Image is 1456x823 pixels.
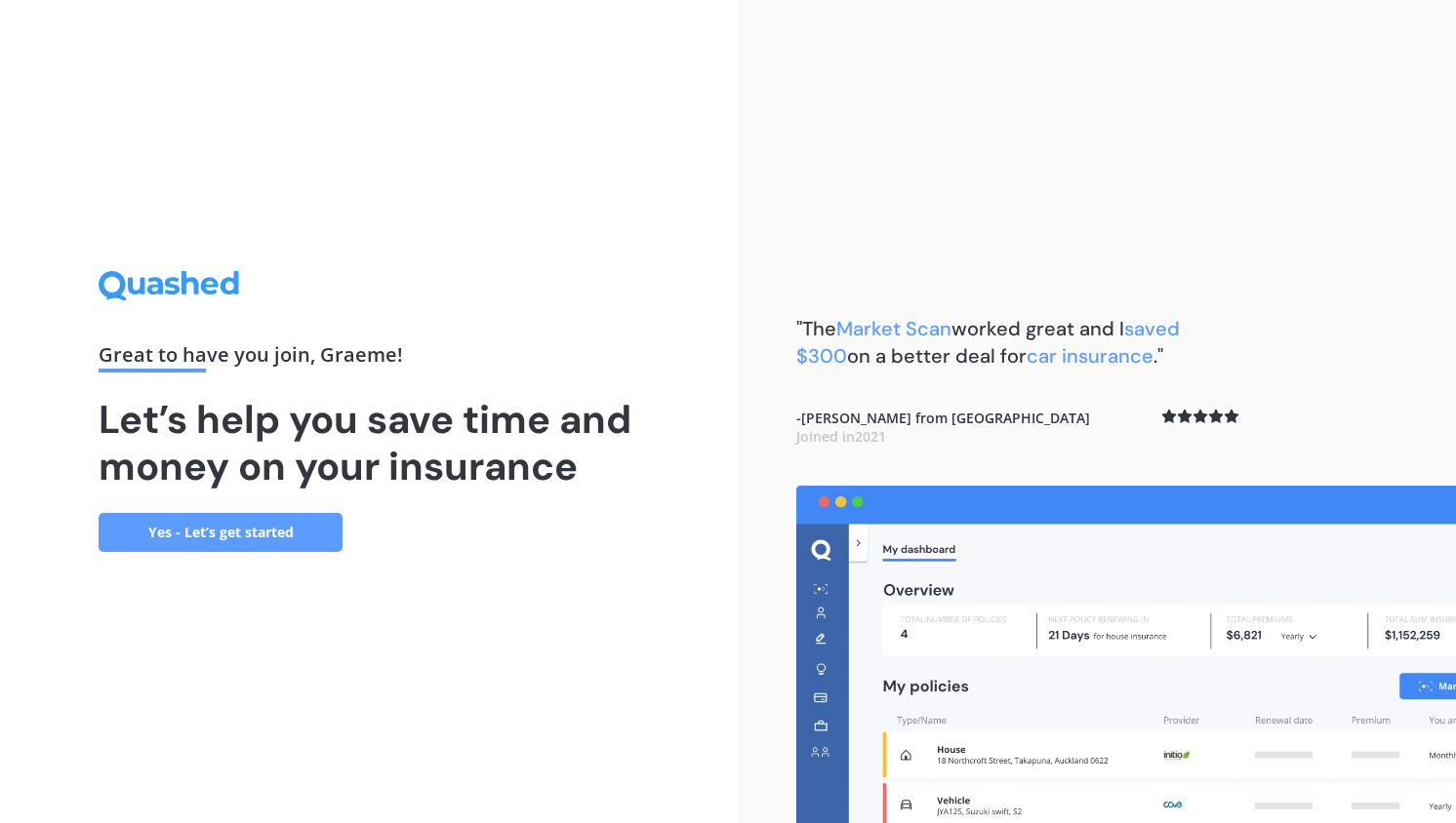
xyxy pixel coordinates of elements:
[1027,343,1153,369] span: car insurance
[796,409,1090,447] b: - [PERSON_NAME] from [GEOGRAPHIC_DATA]
[796,316,1180,369] b: "The worked great and I on a better deal for ."
[836,316,951,341] span: Market Scan
[796,316,1180,369] span: saved $300
[796,427,886,446] span: Joined in 2021
[99,345,639,372] div: Great to have you join , Graeme !
[99,513,343,552] a: Yes - Let’s get started
[796,486,1456,823] img: dashboard.webp
[99,396,639,490] h1: Let’s help you save time and money on your insurance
